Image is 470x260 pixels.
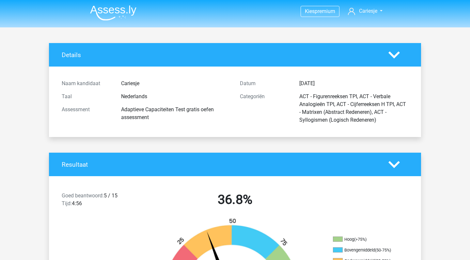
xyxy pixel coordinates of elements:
div: Adaptieve Capaciteiten Test gratis oefen assessment [116,106,235,121]
div: Taal [57,93,116,100]
span: Goed beantwoord: [62,192,104,199]
h4: Resultaat [62,161,379,168]
div: 5 / 15 4:56 [57,192,146,210]
div: Assessment [57,106,116,121]
h2: 36.8% [151,192,319,207]
span: premium [315,8,335,14]
div: ACT - Figurenreeksen TPI, ACT - Verbale Analogieën TPI, ACT - Cijferreeksen H TPI, ACT - Matrixen... [294,93,413,124]
li: Hoog [333,237,398,242]
span: Cariesje [359,8,377,14]
h4: Details [62,51,379,59]
div: Naam kandidaat [57,80,116,87]
div: (>75%) [354,237,367,242]
div: Cariesje [116,80,235,87]
span: Tijd: [62,200,72,206]
div: (50-75%) [375,248,391,252]
div: Nederlands [116,93,235,100]
div: [DATE] [294,80,413,87]
li: Bovengemiddeld [333,247,398,253]
span: Kies [305,8,315,14]
a: Kiespremium [301,7,339,16]
div: Categoriën [235,93,294,124]
img: Assessly [90,5,136,21]
div: Datum [235,80,294,87]
a: Cariesje [345,7,385,15]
